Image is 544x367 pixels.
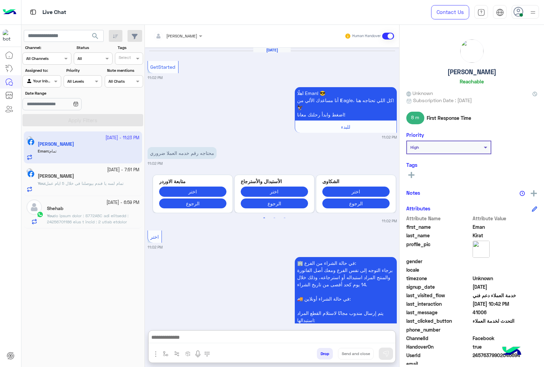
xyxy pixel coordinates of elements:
[160,348,171,359] button: select flow
[76,45,112,51] label: Status
[352,33,381,39] small: Human Handover
[171,348,183,359] button: Trigger scenario
[410,145,419,150] b: High
[406,283,471,290] span: signup_date
[118,54,131,62] div: Select
[47,206,63,211] h5: Shehab
[413,97,472,104] span: Subscription Date : [DATE]
[406,232,471,239] span: last_name
[150,64,175,70] span: GetStarted
[406,223,471,230] span: first_name
[317,348,333,360] button: Drop
[322,187,390,196] button: اختر
[194,350,202,358] img: send voice note
[473,241,490,258] img: picture
[473,335,538,342] span: 0
[406,266,471,273] span: locale
[27,168,33,174] img: picture
[382,218,397,224] small: 11:02 PM
[460,39,483,63] img: picture
[25,90,101,96] label: Date Range
[406,300,471,307] span: last_interaction
[406,215,471,222] span: Attribute Name
[261,215,268,222] button: 1 of 2
[107,67,142,74] label: Note mentions
[406,352,471,359] span: UserId
[25,45,71,51] label: Channel:
[447,68,496,76] h5: [PERSON_NAME]
[183,348,194,359] button: create order
[473,300,538,307] span: 2025-09-28T19:42:57.303Z
[406,241,471,256] span: profile_pic
[106,200,139,206] small: [DATE] - 6:59 PM
[241,187,308,196] button: اختر
[47,213,55,218] b: :
[29,8,37,16] img: tab
[473,292,538,299] span: خدمة العملاء دعم فني
[25,67,60,74] label: Assigned to:
[91,32,99,40] span: search
[460,78,484,84] h6: Reachable
[118,45,142,51] label: Tags
[406,112,424,124] span: 8 m
[148,161,163,166] small: 11:02 PM
[27,200,42,215] img: defaultAdmin.png
[406,335,471,342] span: ChannelId
[531,190,537,196] img: add
[185,351,191,356] img: create order
[42,8,66,17] p: Live Chat
[473,309,538,316] span: 41006
[3,5,16,19] img: Logo
[281,215,288,222] button: 3 of 2
[253,48,291,52] h6: [DATE]
[338,348,374,360] button: Send and close
[150,234,159,240] span: اختر
[473,352,538,359] span: 24576379902046694
[174,351,180,356] img: Trigger scenario
[406,275,471,282] span: timezone
[473,215,538,222] span: Attribute Value
[38,181,46,186] b: :
[148,75,163,80] small: 11:02 PM
[241,198,308,208] button: الرجوع
[28,171,34,177] img: Facebook
[406,162,537,168] h6: Tags
[166,33,197,38] span: [PERSON_NAME]
[473,266,538,273] span: null
[46,181,123,186] span: تمام لسه يا فندم بيوصلنا فى خلال 5 ايام عمل
[38,181,45,186] span: You
[47,213,54,218] span: You
[406,343,471,350] span: HandoverOn
[473,317,538,324] span: التحدث لخدمة العملاء
[473,223,538,230] span: Eman
[3,30,15,42] img: 713415422032625
[322,178,390,185] p: الشكاوى
[159,198,226,208] button: الرجوع
[406,309,471,316] span: last_message
[295,87,397,121] p: 27/9/2025, 11:02 PM
[473,232,538,239] span: Kirat
[500,340,524,364] img: hulul-logo.png
[406,132,424,138] h6: Priority
[38,173,74,179] h5: Yousef Khalid
[66,67,101,74] label: Priority
[496,9,504,16] img: tab
[159,178,226,185] p: متابعة الاوردر
[382,350,389,357] img: send message
[271,215,278,222] button: 2 of 2
[241,178,308,185] p: الأستبدال والأسترجاع
[431,5,469,19] a: Contact Us
[382,134,397,140] small: 11:02 PM
[406,326,471,333] span: phone_number
[529,8,537,17] img: profile
[473,343,538,350] span: true
[406,205,430,211] h6: Attributes
[406,258,471,265] span: gender
[406,90,433,97] span: Unknown
[473,326,538,333] span: null
[520,191,525,196] img: notes
[473,283,538,290] span: 2025-09-27T20:02:20.551Z
[87,30,104,45] button: search
[406,292,471,299] span: last_visited_flow
[473,258,538,265] span: null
